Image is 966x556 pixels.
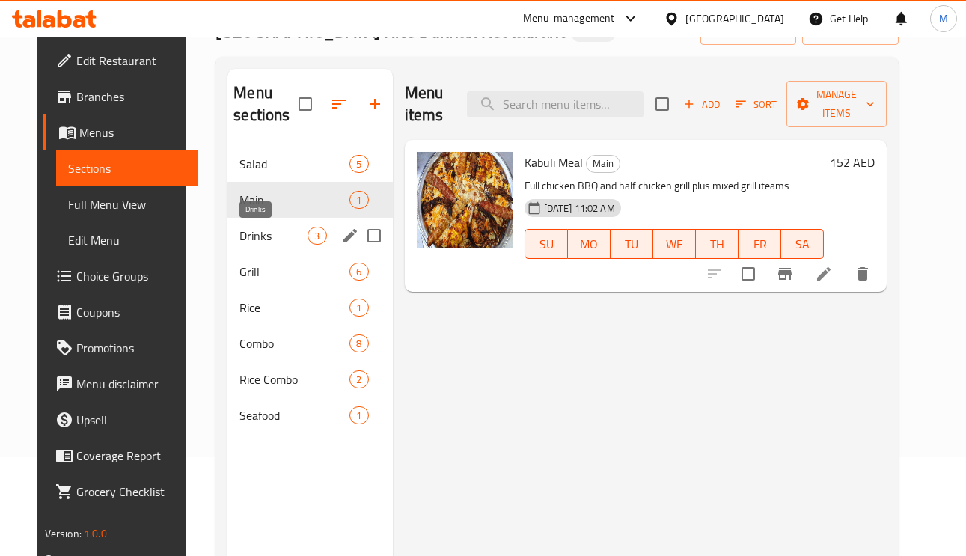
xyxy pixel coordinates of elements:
span: Menus [79,123,187,141]
span: 5 [350,157,367,171]
span: SU [531,233,562,255]
span: Seafood [239,406,349,424]
span: Drinks [239,227,308,245]
a: Menus [43,114,199,150]
button: Branch-specific-item [767,256,803,292]
span: Sort items [726,93,786,116]
span: 1 [350,193,367,207]
span: Promotions [76,339,187,357]
a: Promotions [43,330,199,366]
div: Grill6 [227,254,392,290]
span: Main [587,155,620,172]
div: Salad5 [227,146,392,182]
a: Grocery Checklist [43,474,199,510]
span: Select section [646,88,678,120]
span: Menu disclaimer [76,375,187,393]
span: Kabuli Meal [525,151,583,174]
div: items [349,406,368,424]
button: MO [568,229,611,259]
button: WE [653,229,696,259]
span: 1.0.0 [84,524,107,543]
div: Menu-management [523,10,615,28]
a: Full Menu View [56,186,199,222]
span: Version: [45,524,82,543]
span: Add [682,96,722,113]
div: [GEOGRAPHIC_DATA] [685,10,784,27]
h2: Menu sections [233,82,298,126]
div: items [349,191,368,209]
span: Rice Combo [239,370,349,388]
span: SA [787,233,818,255]
div: items [349,370,368,388]
button: Add section [357,86,393,122]
span: TU [617,233,647,255]
a: Branches [43,79,199,114]
div: Salad [239,155,349,173]
span: Full Menu View [68,195,187,213]
h2: Menu items [405,82,450,126]
button: SU [525,229,568,259]
span: 1 [350,301,367,315]
a: Edit Menu [56,222,199,258]
span: Edit Menu [68,231,187,249]
div: Rice Combo2 [227,361,392,397]
span: Grill [239,263,349,281]
span: Sections [68,159,187,177]
a: Coupons [43,294,199,330]
span: 2 [350,373,367,387]
span: MO [574,233,605,255]
button: edit [339,224,361,247]
span: Upsell [76,411,187,429]
span: Coverage Report [76,447,187,465]
div: items [349,334,368,352]
button: Sort [732,93,780,116]
input: search [467,91,644,117]
span: Combo [239,334,349,352]
span: Manage items [798,85,875,123]
a: Upsell [43,402,199,438]
span: TH [702,233,733,255]
a: Coverage Report [43,438,199,474]
div: Main [586,155,620,173]
button: Manage items [786,81,887,127]
div: Combo8 [227,326,392,361]
span: Coupons [76,303,187,321]
span: Sort sections [321,86,357,122]
span: 6 [350,265,367,279]
span: Grocery Checklist [76,483,187,501]
div: Seafood1 [227,397,392,433]
span: Main [239,191,349,209]
div: items [349,263,368,281]
span: Select all sections [290,88,321,120]
a: Edit Restaurant [43,43,199,79]
span: FR [745,233,775,255]
h6: 152 AED [830,152,875,173]
span: Choice Groups [76,267,187,285]
button: SA [781,229,824,259]
span: Branches [76,88,187,106]
div: items [349,299,368,317]
span: M [939,10,948,27]
img: Kabuli Meal [417,152,513,248]
span: 3 [308,229,325,243]
a: Edit menu item [815,265,833,283]
div: Rice1 [227,290,392,326]
span: Sort [736,96,777,113]
span: WE [659,233,690,255]
span: Rice [239,299,349,317]
p: Full chicken BBQ and half chicken grill plus mixed grill iteams [525,177,825,195]
span: export [814,22,887,40]
div: Main1 [227,182,392,218]
button: delete [845,256,881,292]
span: 1 [350,409,367,423]
div: items [349,155,368,173]
button: TH [696,229,739,259]
div: Drinks3edit [227,218,392,254]
span: Select to update [733,258,764,290]
button: FR [739,229,781,259]
button: Add [678,93,726,116]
